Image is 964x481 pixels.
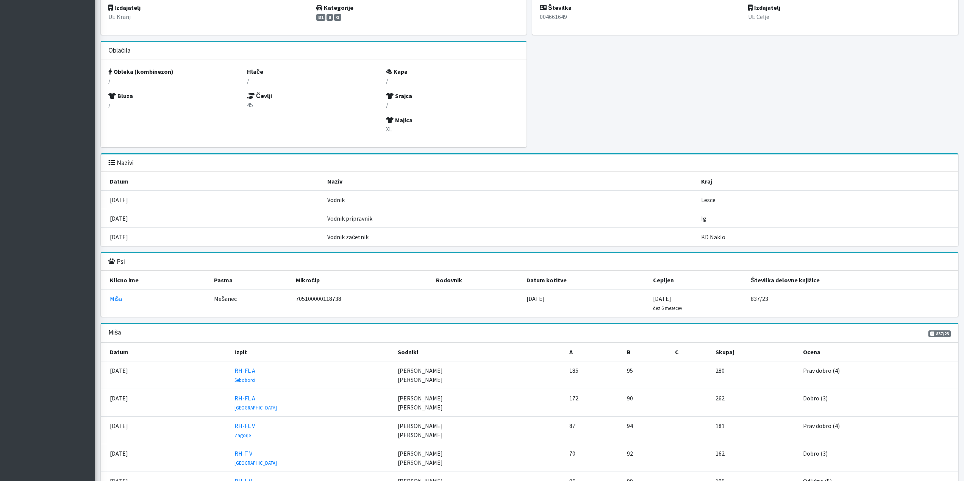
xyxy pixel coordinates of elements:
td: 705100000118738 [291,290,431,317]
th: Naziv [323,172,697,191]
th: Pasma [209,271,291,290]
th: Izpit [230,343,393,361]
td: [PERSON_NAME] [PERSON_NAME] [393,389,565,417]
span: B [327,14,333,21]
th: Skupaj [711,343,798,361]
th: Datum kotitve [522,271,648,290]
h3: Nazivi [108,159,134,167]
td: Ig [697,209,958,228]
td: 172 [565,389,622,417]
strong: Izdajatelj [108,4,141,11]
td: 162 [711,444,798,472]
td: 94 [622,417,670,444]
strong: Kategorije [316,4,353,11]
td: Dobro (3) [798,444,958,472]
th: A [565,343,622,361]
small: čez 6 mesecev [653,305,682,311]
span: G [334,14,341,21]
td: Prav dobro (4) [798,361,958,389]
td: Vodnik [323,191,697,209]
td: 92 [622,444,670,472]
td: 185 [565,361,622,389]
strong: Čevlji [247,92,272,100]
a: RH-FL A [GEOGRAPHIC_DATA] [234,394,277,411]
th: Ocena [798,343,958,361]
td: 837/23 [746,290,958,317]
small: [GEOGRAPHIC_DATA] [234,405,277,411]
strong: Srajca [386,92,412,100]
p: / [108,100,242,109]
td: [DATE] [101,389,230,417]
p: / [386,76,519,85]
td: 280 [711,361,798,389]
a: RH-T V [GEOGRAPHIC_DATA] [234,450,277,466]
h3: Psi [108,258,125,266]
small: Seboborci [234,377,255,383]
p: 45 [247,100,380,109]
td: Vodnik začetnik [323,228,697,246]
td: Mešanec [209,290,291,317]
h3: Oblačila [108,47,131,54]
td: [DATE] [101,191,323,209]
td: [DATE] [101,417,230,444]
a: RH-FL V Zagorje [234,422,255,439]
td: 95 [622,361,670,389]
p: UE Celje [748,12,951,21]
a: Miša [110,295,122,302]
span: B1 [316,14,325,21]
td: [DATE] [648,290,746,317]
th: Datum [101,343,230,361]
th: Datum [101,172,323,191]
td: [DATE] [101,444,230,472]
td: [DATE] [101,228,323,246]
th: Številka delovne knjižice [746,271,958,290]
span: 837/23 [928,330,951,337]
td: [DATE] [522,290,648,317]
strong: Izdajatelj [748,4,780,11]
p: / [108,76,242,85]
strong: Majica [386,116,412,124]
p: UE Kranj [108,12,311,21]
th: Mikročip [291,271,431,290]
p: / [386,100,519,109]
td: [PERSON_NAME] [PERSON_NAME] [393,361,565,389]
h3: Miša [108,328,122,336]
strong: Hlače [247,68,263,75]
p: XL [386,125,519,134]
td: [PERSON_NAME] [PERSON_NAME] [393,417,565,444]
td: 70 [565,444,622,472]
th: C [670,343,711,361]
th: Rodovnik [431,271,522,290]
td: 87 [565,417,622,444]
td: Dobro (3) [798,389,958,417]
strong: Obleka (kombinezon) [108,68,173,75]
td: [PERSON_NAME] [PERSON_NAME] [393,444,565,472]
th: Sodniki [393,343,565,361]
strong: Številka [540,4,572,11]
small: Zagorje [234,432,251,438]
td: Prav dobro (4) [798,417,958,444]
td: 90 [622,389,670,417]
td: [DATE] [101,361,230,389]
p: 004661649 [540,12,742,21]
th: B [622,343,670,361]
p: / [247,76,380,85]
small: [GEOGRAPHIC_DATA] [234,460,277,466]
a: RH-FL A Seboborci [234,367,255,383]
th: Kraj [697,172,958,191]
th: Cepljen [648,271,746,290]
td: [DATE] [101,209,323,228]
th: Klicno ime [101,271,210,290]
td: KD Naklo [697,228,958,246]
strong: Bluza [108,92,133,100]
td: Lesce [697,191,958,209]
td: Vodnik pripravnik [323,209,697,228]
strong: Kapa [386,68,408,75]
td: 262 [711,389,798,417]
td: 181 [711,417,798,444]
